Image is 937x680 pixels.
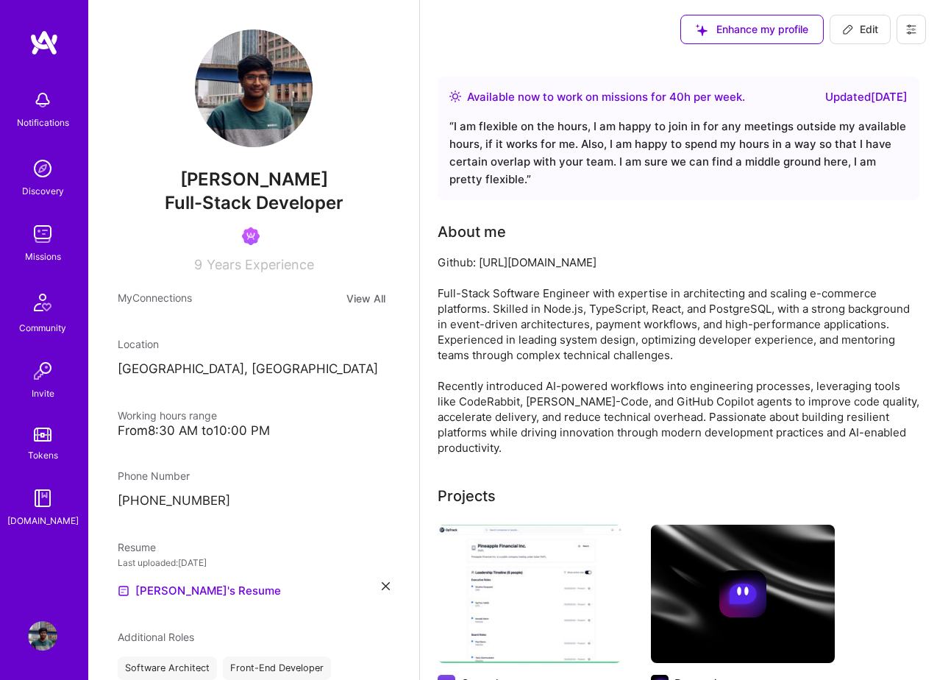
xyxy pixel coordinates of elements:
[19,320,66,336] div: Community
[825,88,908,106] div: Updated [DATE]
[32,386,54,401] div: Invite
[449,118,908,188] div: “ I am flexible on the hours, I am happy to join in for any meetings outside my available hours, ...
[342,290,390,307] button: View All
[118,470,190,482] span: Phone Number
[449,91,461,102] img: Availability
[118,555,390,570] div: Last uploaded: [DATE]
[118,541,156,553] span: Resume
[118,361,390,378] p: [GEOGRAPHIC_DATA], [GEOGRAPHIC_DATA]
[467,88,745,106] div: Available now to work on missions for h per week .
[118,290,192,307] span: My Connections
[118,656,217,680] div: Software Architect
[28,621,57,651] img: User Avatar
[118,336,390,352] div: Location
[438,255,919,456] div: Github: [URL][DOMAIN_NAME] Full-Stack Software Engineer with expertise in architecting and scalin...
[223,656,331,680] div: Front-End Developer
[382,582,390,590] i: icon Close
[7,513,79,528] div: [DOMAIN_NAME]
[28,154,57,183] img: discovery
[118,423,390,439] div: From 8:30 AM to 10:00 PM
[118,169,390,191] span: [PERSON_NAME]
[830,15,891,44] button: Edit
[25,249,61,264] div: Missions
[28,484,57,513] img: guide book
[28,219,57,249] img: teamwork
[165,192,343,213] span: Full-Stack Developer
[118,409,217,422] span: Working hours range
[24,621,61,651] a: User Avatar
[118,582,281,600] a: [PERSON_NAME]'s Resume
[719,570,766,617] img: Company logo
[28,356,57,386] img: Invite
[17,115,69,130] div: Notifications
[842,22,878,37] span: Edit
[118,631,194,643] span: Additional Roles
[34,428,51,442] img: tokens
[118,492,390,510] p: [PHONE_NUMBER]
[194,257,202,272] span: 9
[438,525,621,663] img: OpTrack
[242,227,260,245] img: Been on Mission
[651,525,835,663] img: cover
[680,15,824,44] button: Enhance my profile
[195,29,313,147] img: User Avatar
[28,447,58,463] div: Tokens
[25,285,60,320] img: Community
[696,24,708,36] i: icon SuggestedTeams
[438,221,506,243] div: About me
[669,90,684,104] span: 40
[207,257,314,272] span: Years Experience
[22,183,64,199] div: Discovery
[28,85,57,115] img: bell
[696,22,808,37] span: Enhance my profile
[118,585,129,597] img: Resume
[438,485,496,507] div: Projects
[29,29,59,56] img: logo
